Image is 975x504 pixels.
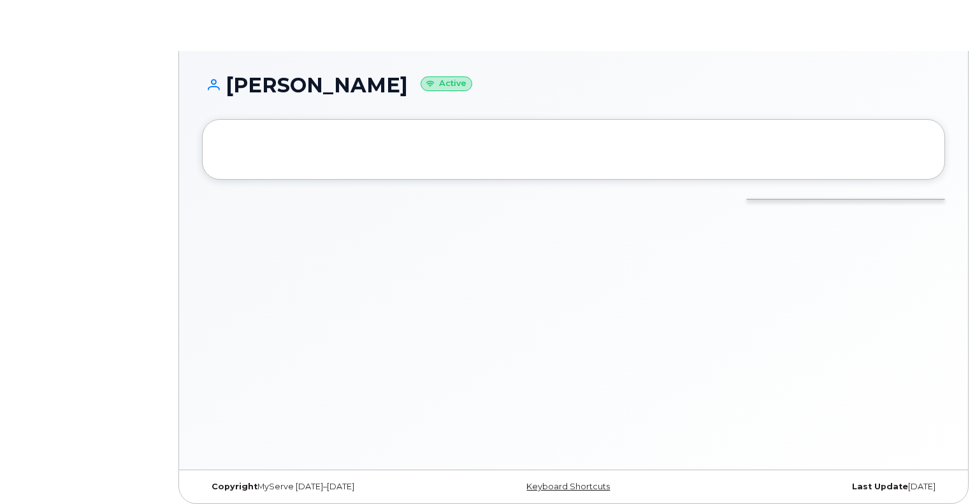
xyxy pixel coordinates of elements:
small: Active [421,76,472,91]
div: MyServe [DATE]–[DATE] [202,482,450,492]
strong: Last Update [852,482,908,491]
div: [DATE] [697,482,945,492]
a: Keyboard Shortcuts [526,482,610,491]
h1: [PERSON_NAME] [202,74,945,96]
strong: Copyright [212,482,257,491]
